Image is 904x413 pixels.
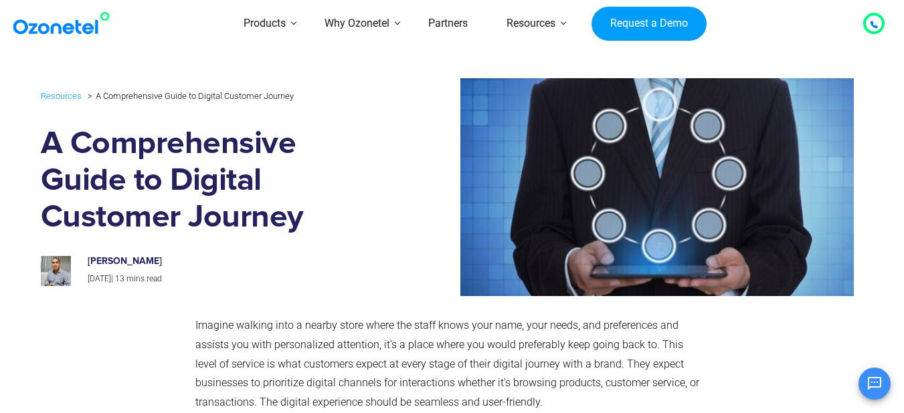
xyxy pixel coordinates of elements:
[115,274,124,283] span: 13
[393,78,854,296] img: Digital Customer Journey: The Definitive Guide (2024)
[858,368,891,400] button: Open chat
[84,88,294,104] li: A Comprehensive Guide to Digital Customer Journey
[195,319,699,408] span: Imagine walking into a nearby store where the staff knows your name, your needs, and preferences ...
[41,88,82,104] a: Resources
[41,126,384,236] h1: A Comprehensive Guide to Digital Customer Journey
[88,272,370,287] p: |
[41,256,71,286] img: prashanth-kancherla_avatar-200x200.jpeg
[126,274,162,283] span: mins read
[88,256,370,267] h6: [PERSON_NAME]
[88,274,111,283] span: [DATE]
[592,7,706,41] a: Request a Demo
